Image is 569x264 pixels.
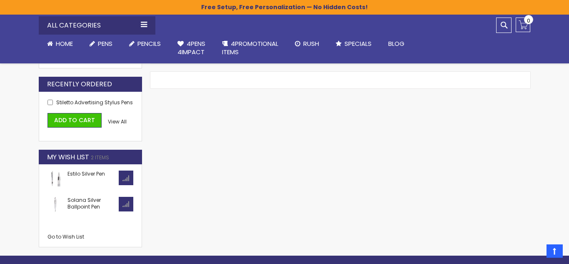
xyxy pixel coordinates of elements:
[47,153,89,162] strong: My Wish List
[39,16,155,35] div: All Categories
[67,196,101,210] a: Solana Silver Ballpoint Pen
[56,99,133,106] a: Stiletto Advertising Stylus Pens
[222,39,278,56] span: 4PROMOTIONAL ITEMS
[121,35,169,53] a: Pencils
[303,39,319,48] span: Rush
[98,39,112,48] span: Pens
[177,39,205,56] span: 4Pens 4impact
[380,35,413,53] a: Blog
[516,18,530,32] a: 0
[344,39,372,48] span: Specials
[56,39,73,48] span: Home
[54,116,95,124] span: Add to Cart
[108,118,127,125] a: View All
[81,35,121,53] a: Pens
[47,80,112,89] strong: Recently Ordered
[137,39,161,48] span: Pencils
[39,35,81,53] a: Home
[67,170,105,177] a: Estilo Silver Pen
[47,234,84,240] a: Go to Wish List
[47,197,63,213] img: Solana Silver Ballpoint Pen
[47,113,102,128] button: Add to Cart
[214,35,287,62] a: 4PROMOTIONALITEMS
[327,35,380,53] a: Specials
[388,39,404,48] span: Blog
[91,154,109,161] span: 2 items
[169,35,214,62] a: 4Pens4impact
[527,17,530,25] span: 0
[47,171,63,186] img: Estilo Silver Pen
[287,35,327,53] a: Rush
